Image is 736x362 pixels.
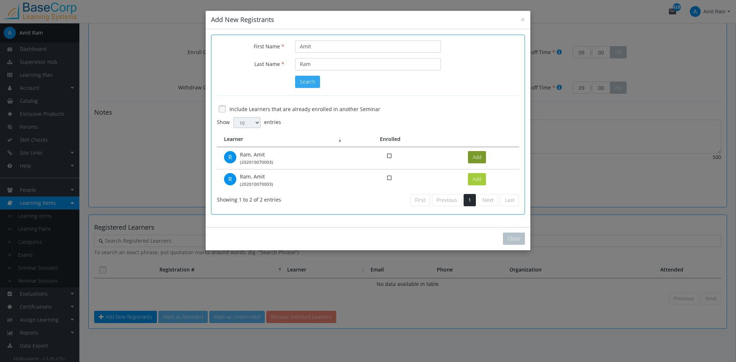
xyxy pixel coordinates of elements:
[211,15,525,25] h4: Add New Registrants
[500,194,519,206] a: Last
[224,173,340,187] div: Ram, Amit
[211,40,290,50] label: First Name
[233,117,260,128] select: Showentries
[468,151,486,163] button: Add
[503,233,525,245] button: Close
[464,194,476,206] a: 1
[211,58,290,68] label: Last Name
[229,106,380,113] label: Include Learners that are already enrolled in another Seminar
[224,173,236,185] span: R
[521,16,525,23] button: ×
[240,181,273,187] small: (202010070003)
[295,76,320,88] button: Search
[224,151,340,165] div: Ram, Amit
[217,117,281,128] label: Show entries
[346,132,435,147] th: Enrolled
[240,159,273,165] small: (202010070003)
[410,194,430,206] a: First
[217,132,346,147] th: Learner: activate to sort column ascending
[468,173,486,185] button: Add
[432,194,462,206] a: Previous
[217,193,363,203] div: Showing 1 to 2 of 2 entries
[224,151,236,163] span: R
[478,194,498,206] a: Next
